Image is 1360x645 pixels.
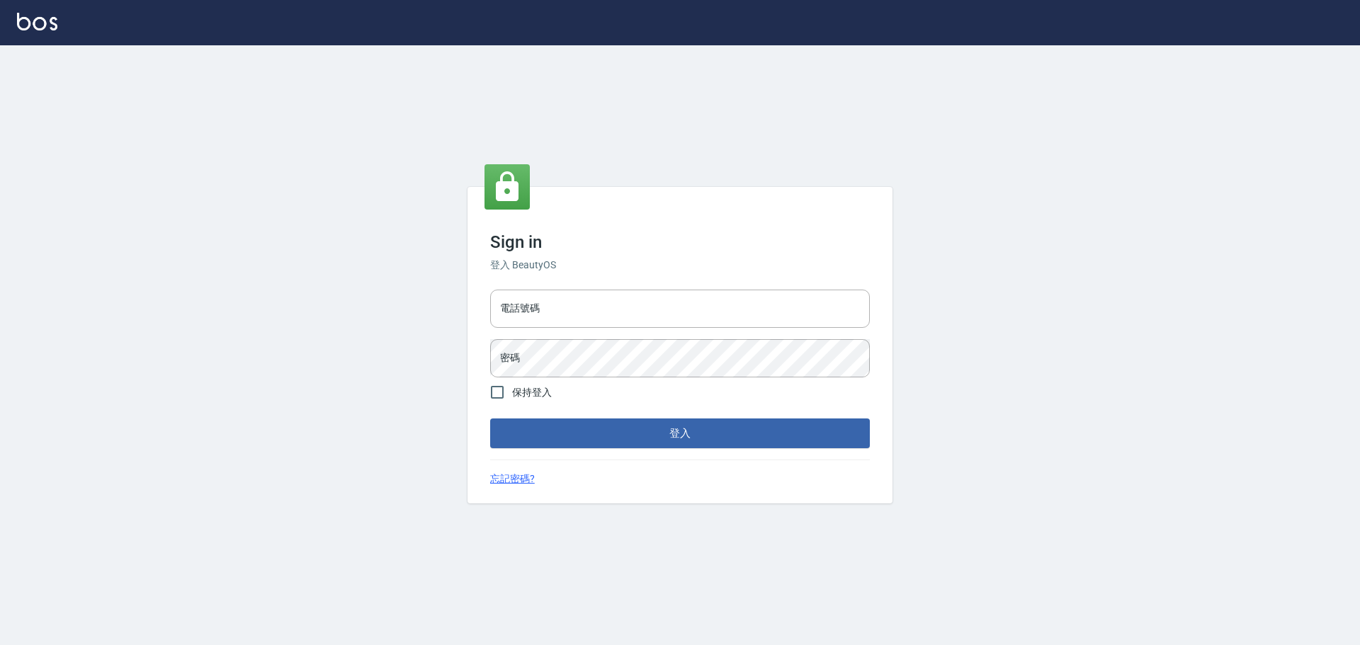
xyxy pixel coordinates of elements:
h3: Sign in [490,232,870,252]
a: 忘記密碼? [490,472,535,486]
img: Logo [17,13,57,30]
span: 保持登入 [512,385,552,400]
button: 登入 [490,418,870,448]
h6: 登入 BeautyOS [490,258,870,273]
